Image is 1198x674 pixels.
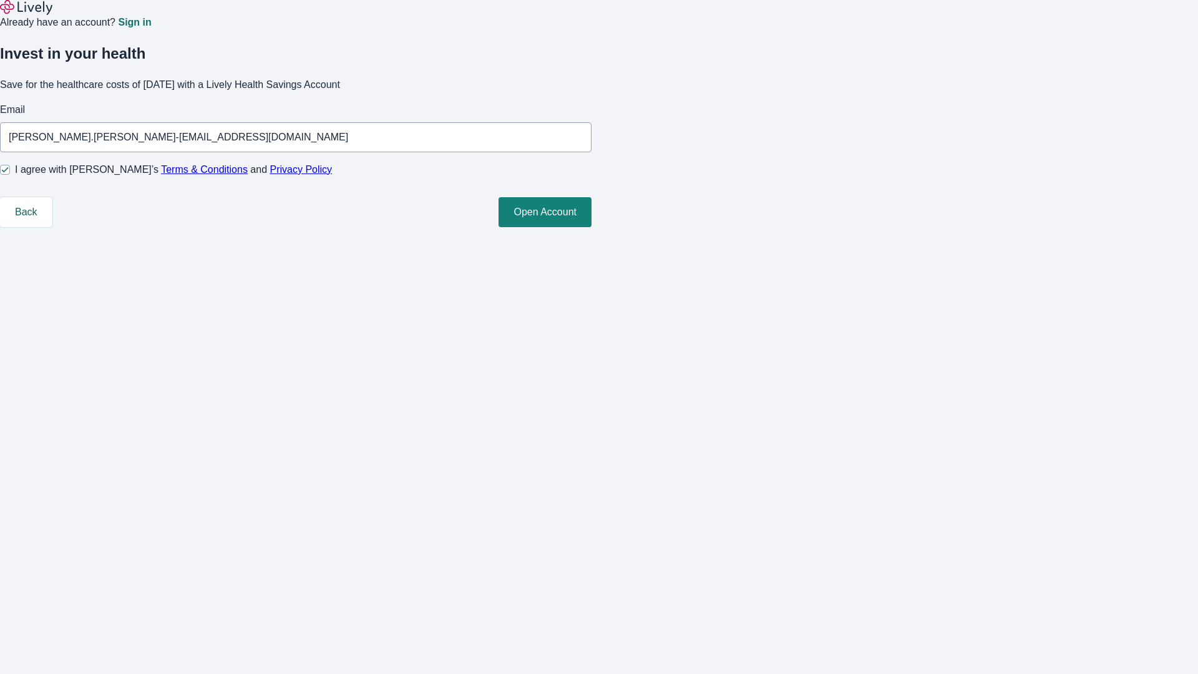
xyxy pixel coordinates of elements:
button: Open Account [499,197,592,227]
a: Privacy Policy [270,164,333,175]
a: Sign in [118,17,151,27]
a: Terms & Conditions [161,164,248,175]
span: I agree with [PERSON_NAME]’s and [15,162,332,177]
